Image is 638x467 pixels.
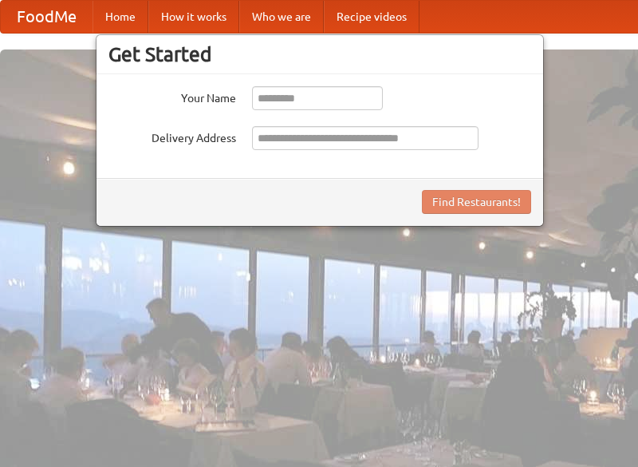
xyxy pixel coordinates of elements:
label: Delivery Address [108,126,236,146]
a: Who we are [239,1,324,33]
a: How it works [148,1,239,33]
h3: Get Started [108,42,531,66]
label: Your Name [108,86,236,106]
a: FoodMe [1,1,93,33]
a: Recipe videos [324,1,419,33]
a: Home [93,1,148,33]
button: Find Restaurants! [422,190,531,214]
